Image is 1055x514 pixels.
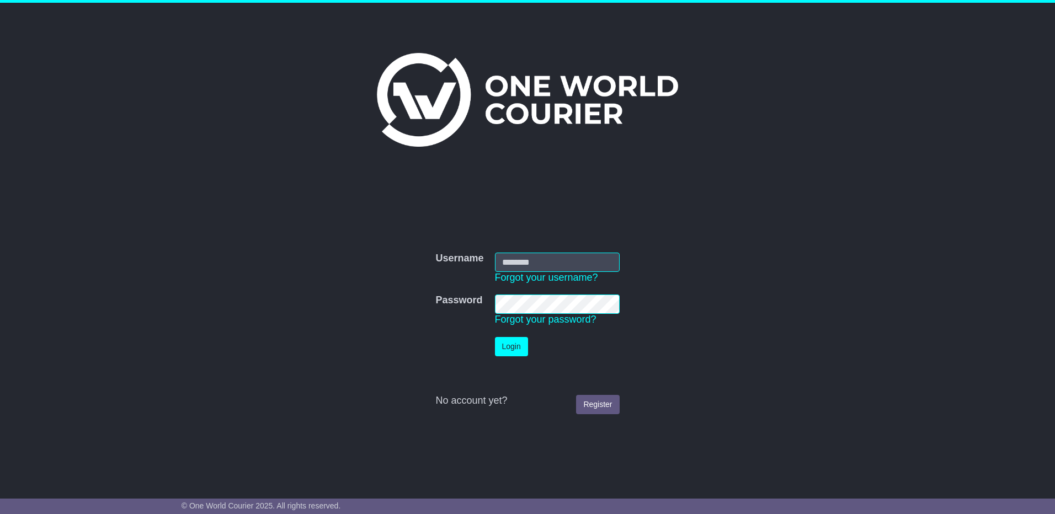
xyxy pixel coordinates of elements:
a: Forgot your username? [495,272,598,283]
span: © One World Courier 2025. All rights reserved. [182,501,341,510]
a: Forgot your password? [495,314,596,325]
label: Password [435,295,482,307]
a: Register [576,395,619,414]
div: No account yet? [435,395,619,407]
img: One World [377,53,678,147]
label: Username [435,253,483,265]
button: Login [495,337,528,356]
